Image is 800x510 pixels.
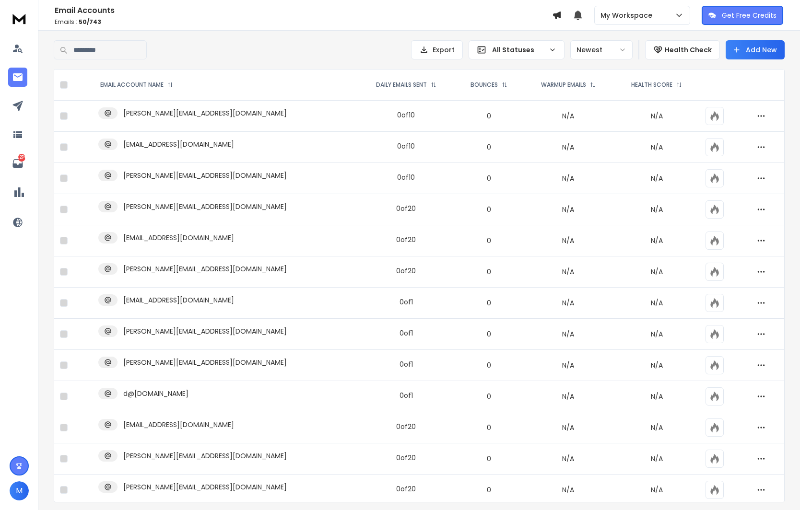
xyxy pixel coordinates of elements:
[400,297,413,307] div: 0 of 1
[702,6,783,25] button: Get Free Credits
[123,233,234,243] p: [EMAIL_ADDRESS][DOMAIN_NAME]
[10,481,29,500] button: M
[18,154,25,162] p: 8274
[523,319,613,350] td: N/A
[123,451,287,461] p: [PERSON_NAME][EMAIL_ADDRESS][DOMAIN_NAME]
[79,18,101,26] span: 50 / 743
[123,264,287,274] p: [PERSON_NAME][EMAIL_ADDRESS][DOMAIN_NAME]
[461,174,517,183] p: 0
[461,236,517,245] p: 0
[8,154,27,173] a: 8274
[620,205,694,214] p: N/A
[397,110,415,120] div: 0 of 10
[396,484,416,494] div: 0 of 20
[100,81,173,89] div: EMAIL ACCOUNT NAME
[123,326,287,336] p: [PERSON_NAME][EMAIL_ADDRESS][DOMAIN_NAME]
[123,482,287,492] p: [PERSON_NAME][EMAIL_ADDRESS][DOMAIN_NAME]
[461,111,517,121] p: 0
[620,360,694,370] p: N/A
[620,111,694,121] p: N/A
[123,389,188,398] p: d@[DOMAIN_NAME]
[645,40,720,59] button: Health Check
[631,81,672,89] p: HEALTH SCORE
[396,266,416,276] div: 0 of 20
[461,485,517,495] p: 0
[620,392,694,401] p: N/A
[123,295,234,305] p: [EMAIL_ADDRESS][DOMAIN_NAME]
[620,236,694,245] p: N/A
[461,142,517,152] p: 0
[523,163,613,194] td: N/A
[123,358,287,367] p: [PERSON_NAME][EMAIL_ADDRESS][DOMAIN_NAME]
[461,267,517,277] p: 0
[620,267,694,277] p: N/A
[461,392,517,401] p: 0
[523,350,613,381] td: N/A
[411,40,463,59] button: Export
[722,11,776,20] p: Get Free Credits
[461,454,517,464] p: 0
[523,475,613,506] td: N/A
[123,420,234,429] p: [EMAIL_ADDRESS][DOMAIN_NAME]
[523,443,613,475] td: N/A
[570,40,633,59] button: Newest
[461,298,517,308] p: 0
[523,381,613,412] td: N/A
[523,412,613,443] td: N/A
[10,10,29,27] img: logo
[55,18,552,26] p: Emails :
[541,81,586,89] p: WARMUP EMAILS
[523,225,613,256] td: N/A
[492,45,545,55] p: All Statuses
[396,235,416,244] div: 0 of 20
[396,422,416,431] div: 0 of 20
[523,194,613,225] td: N/A
[726,40,785,59] button: Add New
[55,5,552,16] h1: Email Accounts
[523,288,613,319] td: N/A
[523,132,613,163] td: N/A
[620,298,694,308] p: N/A
[461,329,517,339] p: 0
[396,204,416,213] div: 0 of 20
[665,45,712,55] p: Health Check
[620,142,694,152] p: N/A
[123,139,234,149] p: [EMAIL_ADDRESS][DOMAIN_NAME]
[123,108,287,118] p: [PERSON_NAME][EMAIL_ADDRESS][DOMAIN_NAME]
[523,101,613,132] td: N/A
[400,391,413,400] div: 0 of 1
[620,485,694,495] p: N/A
[400,328,413,338] div: 0 of 1
[400,359,413,369] div: 0 of 1
[620,329,694,339] p: N/A
[123,171,287,180] p: [PERSON_NAME][EMAIL_ADDRESS][DOMAIN_NAME]
[376,81,427,89] p: DAILY EMAILS SENT
[620,423,694,432] p: N/A
[523,256,613,288] td: N/A
[600,11,656,20] p: My Workspace
[461,360,517,370] p: 0
[461,205,517,214] p: 0
[461,423,517,432] p: 0
[620,174,694,183] p: N/A
[123,202,287,211] p: [PERSON_NAME][EMAIL_ADDRESS][DOMAIN_NAME]
[396,453,416,463] div: 0 of 20
[397,141,415,151] div: 0 of 10
[471,81,498,89] p: BOUNCES
[397,173,415,182] div: 0 of 10
[620,454,694,464] p: N/A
